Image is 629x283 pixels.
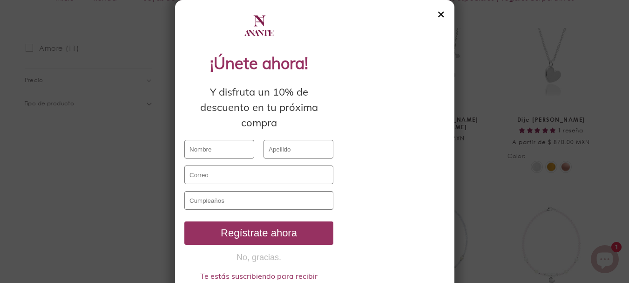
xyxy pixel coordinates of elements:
[264,140,333,159] input: Apellido
[243,9,275,42] img: logo
[184,140,254,159] input: Nombre
[184,51,333,75] div: ¡Únete ahora!
[188,227,330,239] div: Regístrate ahora
[184,84,333,131] div: Y disfruta un 10% de descuento en tu próxima compra
[184,252,333,263] button: No, gracias.
[184,191,333,210] input: Cumpleaños
[184,221,333,245] button: Regístrate ahora
[184,166,333,184] input: Correo
[437,9,445,20] div: ✕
